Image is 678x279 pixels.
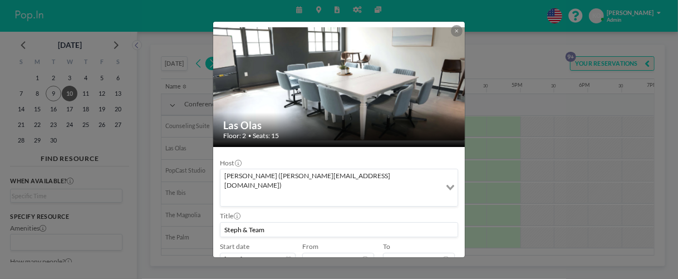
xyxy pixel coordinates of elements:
[223,131,246,140] span: Floor: 2
[377,246,380,264] span: -
[383,242,390,251] label: To
[220,212,240,220] label: Title
[223,172,439,190] span: [PERSON_NAME] ([PERSON_NAME][EMAIL_ADDRESS][DOMAIN_NAME])
[302,242,318,251] label: From
[220,159,241,167] label: Host
[223,119,456,132] h2: Las Olas
[213,27,466,141] img: 537.png
[248,133,251,139] span: •
[220,242,249,251] label: Start date
[222,193,440,204] input: Search for option
[220,223,458,237] input: (No title)
[253,131,279,140] span: Seats: 15
[220,169,458,206] div: Search for option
